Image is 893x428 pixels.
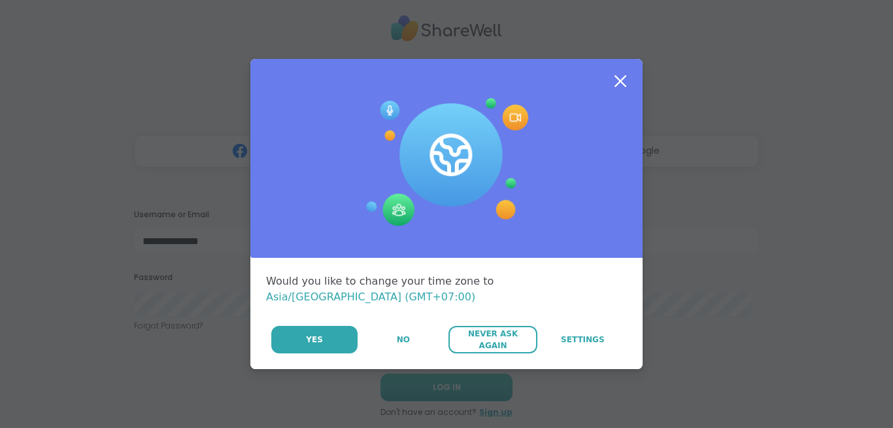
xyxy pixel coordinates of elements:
div: Would you like to change your time zone to [266,274,627,305]
span: Asia/[GEOGRAPHIC_DATA] (GMT+07:00) [266,291,475,303]
button: Yes [271,326,358,353]
span: Yes [306,334,323,346]
span: Settings [561,334,605,346]
img: Session Experience [365,98,528,226]
span: Never Ask Again [455,328,530,351]
a: Settings [539,326,627,353]
button: No [359,326,447,353]
span: No [397,334,410,346]
button: Never Ask Again [448,326,537,353]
